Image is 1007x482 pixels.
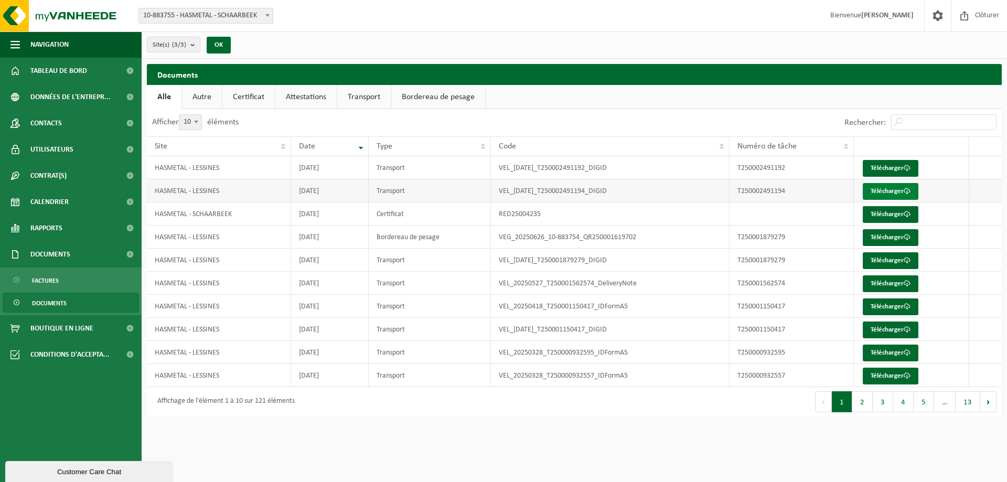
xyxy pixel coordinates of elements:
td: Transport [369,318,491,341]
a: Télécharger [863,368,918,384]
td: T250002491194 [730,179,854,202]
span: Rapports [30,215,62,241]
td: Transport [369,249,491,272]
td: Transport [369,364,491,387]
button: 13 [956,391,980,412]
strong: [PERSON_NAME] [861,12,914,19]
td: Transport [369,272,491,295]
td: Transport [369,179,491,202]
span: Tableau de bord [30,58,87,84]
span: Contrat(s) [30,163,67,189]
button: Next [980,391,997,412]
span: Contacts [30,110,62,136]
td: VEL_20250328_T250000932595_IDFormA5 [491,341,730,364]
span: Documents [30,241,70,267]
td: Transport [369,295,491,318]
span: Date [299,142,315,151]
a: Télécharger [863,298,918,315]
td: Transport [369,341,491,364]
td: HASMETAL - LESSINES [147,226,291,249]
td: Certificat [369,202,491,226]
td: [DATE] [291,156,369,179]
td: T250001150417 [730,295,854,318]
td: VEL_[DATE]_T250002491194_DIGID [491,179,730,202]
button: Previous [815,391,832,412]
div: Affichage de l'élément 1 à 10 sur 121 éléments [152,392,295,411]
td: [DATE] [291,272,369,295]
a: Télécharger [863,206,918,223]
span: Conditions d'accepta... [30,341,110,368]
button: 3 [873,391,893,412]
td: [DATE] [291,202,369,226]
td: HASMETAL - LESSINES [147,249,291,272]
td: T250001879279 [730,226,854,249]
span: Site [155,142,167,151]
iframe: chat widget [5,459,175,482]
td: HASMETAL - LESSINES [147,341,291,364]
td: T250002491192 [730,156,854,179]
td: VEL_[DATE]_T250001150417_DIGID [491,318,730,341]
td: VEL_[DATE]_T250002491192_DIGID [491,156,730,179]
button: 4 [893,391,914,412]
button: 2 [852,391,873,412]
label: Rechercher: [844,119,886,127]
td: HASMETAL - LESSINES [147,156,291,179]
a: Alle [147,85,181,109]
td: T250000932595 [730,341,854,364]
td: [DATE] [291,249,369,272]
a: Télécharger [863,160,918,177]
td: T250001150417 [730,318,854,341]
span: 10 [179,115,201,130]
button: OK [207,37,231,53]
a: Certificat [222,85,275,109]
a: Télécharger [863,252,918,269]
td: [DATE] [291,226,369,249]
a: Télécharger [863,183,918,200]
button: 1 [832,391,852,412]
button: 5 [914,391,934,412]
a: Télécharger [863,275,918,292]
span: Données de l'entrepr... [30,84,111,110]
td: HASMETAL - LESSINES [147,272,291,295]
a: Factures [3,270,139,290]
span: 10 [179,114,202,130]
td: [DATE] [291,295,369,318]
a: Bordereau de pesage [391,85,485,109]
td: [DATE] [291,341,369,364]
td: RED25004235 [491,202,730,226]
span: Navigation [30,31,69,58]
span: Calendrier [30,189,69,215]
td: VEL_20250328_T250000932557_IDFormA5 [491,364,730,387]
td: HASMETAL - LESSINES [147,295,291,318]
span: Documents [32,293,67,313]
a: Télécharger [863,229,918,246]
span: Numéro de tâche [737,142,797,151]
td: [DATE] [291,364,369,387]
span: Type [377,142,392,151]
td: HASMETAL - LESSINES [147,318,291,341]
span: Boutique en ligne [30,315,93,341]
td: VEL_[DATE]_T250001879279_DIGID [491,249,730,272]
td: T250001879279 [730,249,854,272]
span: Code [499,142,516,151]
td: [DATE] [291,318,369,341]
a: Transport [337,85,391,109]
span: 10-883755 - HASMETAL - SCHAARBEEK [139,8,273,23]
span: 10-883755 - HASMETAL - SCHAARBEEK [138,8,273,24]
span: … [934,391,956,412]
td: HASMETAL - SCHAARBEEK [147,202,291,226]
td: VEL_20250418_T250001150417_IDFormA5 [491,295,730,318]
td: HASMETAL - LESSINES [147,179,291,202]
td: [DATE] [291,179,369,202]
td: T250000932557 [730,364,854,387]
a: Télécharger [863,322,918,338]
label: Afficher éléments [152,118,239,126]
a: Documents [3,293,139,313]
a: Attestations [275,85,337,109]
td: VEG_20250626_10-883754_QR250001619702 [491,226,730,249]
td: HASMETAL - LESSINES [147,364,291,387]
span: Utilisateurs [30,136,73,163]
span: Factures [32,271,59,291]
td: Bordereau de pesage [369,226,491,249]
